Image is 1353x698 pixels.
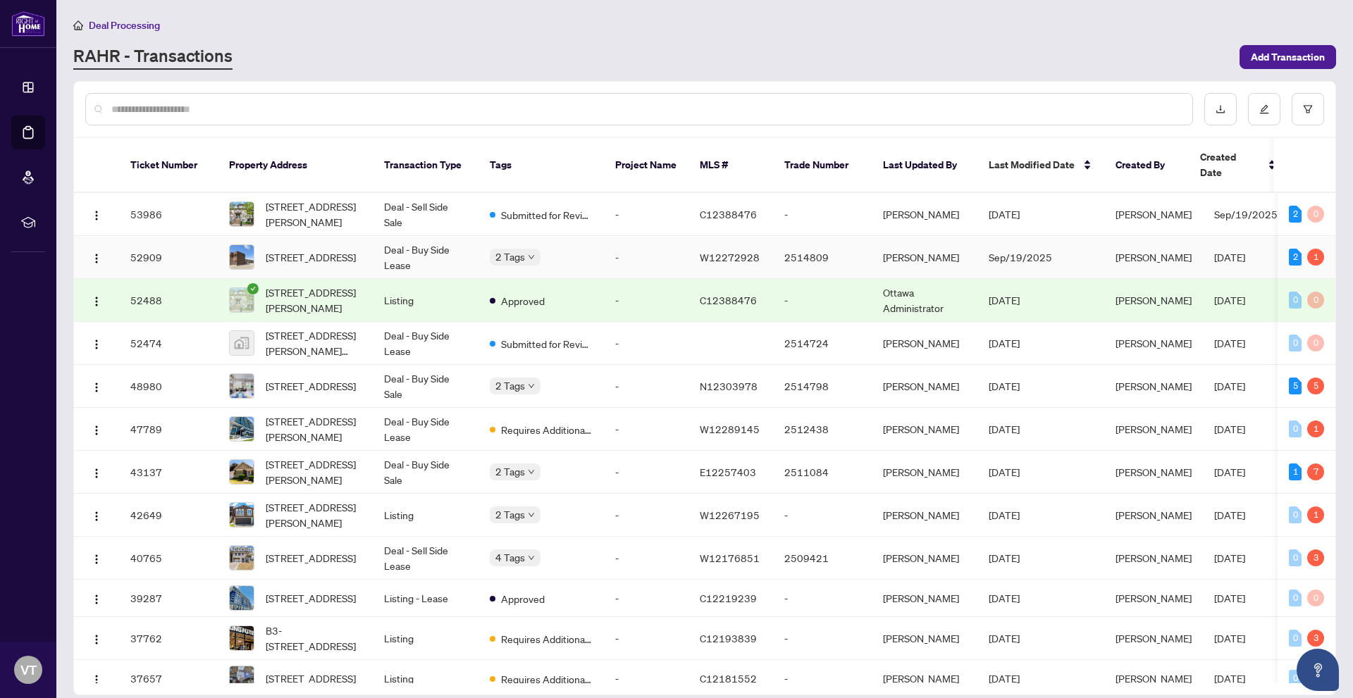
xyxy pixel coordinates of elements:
img: Logo [91,210,102,221]
td: 37657 [119,660,218,697]
div: 0 [1307,292,1324,309]
div: 1 [1307,249,1324,266]
button: Logo [85,203,108,225]
img: logo [11,11,45,37]
div: 0 [1289,630,1302,647]
span: [DATE] [1214,380,1245,392]
div: 2 [1289,206,1302,223]
span: [DATE] [989,632,1020,644]
span: [STREET_ADDRESS] [266,249,356,265]
td: Listing [373,660,478,697]
button: filter [1292,93,1324,125]
div: 0 [1289,590,1302,606]
td: 52488 [119,279,218,322]
button: Logo [85,418,108,440]
td: 47789 [119,408,218,451]
td: 2514798 [773,365,872,408]
span: [STREET_ADDRESS] [266,550,356,566]
img: Logo [91,382,102,393]
span: C12388476 [700,208,757,220]
button: Open asap [1297,649,1339,691]
span: download [1216,104,1225,114]
td: Deal - Sell Side Sale [373,193,478,236]
span: [DATE] [989,423,1020,435]
span: down [528,254,535,261]
td: Ottawa Administrator [872,279,977,322]
span: [PERSON_NAME] [1116,672,1192,685]
td: - [604,193,688,236]
td: [PERSON_NAME] [872,660,977,697]
td: [PERSON_NAME] [872,494,977,537]
span: Approved [501,591,545,606]
span: [PERSON_NAME] [1116,632,1192,644]
td: - [604,365,688,408]
span: down [528,511,535,518]
td: - [604,322,688,365]
span: [DATE] [1214,592,1245,604]
span: [DATE] [989,380,1020,392]
img: Logo [91,554,102,565]
img: thumbnail-img [230,417,254,441]
img: thumbnail-img [230,546,254,570]
span: Requires Additional Docs [501,631,593,647]
span: home [73,20,83,30]
div: 0 [1307,590,1324,606]
button: Logo [85,332,108,354]
span: Submitted for Review [501,336,593,351]
img: Logo [91,674,102,685]
td: - [604,279,688,322]
img: Logo [91,468,102,479]
span: [PERSON_NAME] [1116,251,1192,263]
td: - [773,279,872,322]
td: [PERSON_NAME] [872,580,977,617]
div: 3 [1307,549,1324,566]
th: Project Name [604,138,688,193]
td: Deal - Sell Side Lease [373,537,478,580]
span: VT [20,660,37,680]
th: Trade Number [773,138,872,193]
td: [PERSON_NAME] [872,537,977,580]
td: 2514809 [773,236,872,279]
span: [STREET_ADDRESS] [266,378,356,394]
span: C12219239 [700,592,757,604]
td: [PERSON_NAME] [872,617,977,660]
td: [PERSON_NAME] [872,193,977,236]
td: Deal - Buy Side Lease [373,322,478,365]
td: Listing [373,279,478,322]
span: [STREET_ADDRESS][PERSON_NAME] [266,285,362,316]
button: Logo [85,504,108,526]
img: thumbnail-img [230,374,254,398]
span: [PERSON_NAME] [1116,592,1192,604]
div: 2 [1289,249,1302,266]
img: Logo [91,339,102,350]
td: 40765 [119,537,218,580]
th: Tags [478,138,604,193]
span: C12388476 [700,294,757,306]
span: [STREET_ADDRESS][PERSON_NAME] [266,456,362,487]
span: Last Modified Date [989,157,1075,173]
span: Requires Additional Docs [501,671,593,687]
td: - [604,236,688,279]
td: - [604,451,688,494]
div: 0 [1289,420,1302,437]
img: Logo [91,511,102,522]
td: - [604,580,688,617]
td: 52909 [119,236,218,279]
td: 53986 [119,193,218,236]
td: 2509421 [773,537,872,580]
span: [STREET_ADDRESS][PERSON_NAME] [266,413,362,444]
td: 48980 [119,365,218,408]
span: check-circle [247,283,259,294]
span: B3-[STREET_ADDRESS] [266,623,362,654]
span: [STREET_ADDRESS] [266,671,356,686]
td: [PERSON_NAME] [872,365,977,408]
td: Listing - Lease [373,580,478,617]
span: [DATE] [989,672,1020,685]
div: 0 [1289,292,1302,309]
td: [PERSON_NAME] [872,451,977,494]
div: 0 [1307,206,1324,223]
div: 3 [1307,630,1324,647]
img: thumbnail-img [230,586,254,610]
td: - [604,408,688,451]
td: Listing [373,617,478,660]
